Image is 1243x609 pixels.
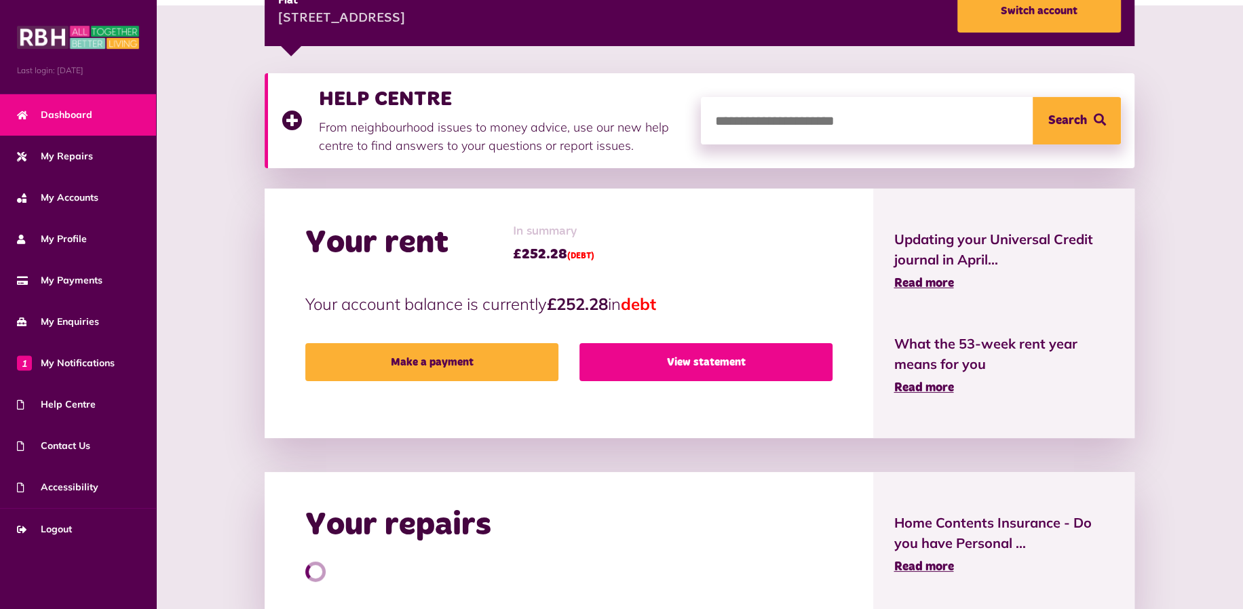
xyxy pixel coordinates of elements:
[894,513,1113,576] a: Home Contents Insurance - Do you have Personal ... Read more
[17,356,115,370] span: My Notifications
[894,334,1113,374] span: What the 53-week rent year means for you
[17,108,92,122] span: Dashboard
[513,222,594,241] span: In summary
[1033,97,1121,144] button: Search
[17,315,99,329] span: My Enquiries
[1048,97,1086,144] span: Search
[17,439,90,453] span: Contact Us
[319,87,687,111] h3: HELP CENTRE
[17,522,72,536] span: Logout
[894,229,1113,270] span: Updating your Universal Credit journal in April...
[305,224,448,263] h2: Your rent
[894,561,953,573] span: Read more
[278,9,405,29] div: [STREET_ADDRESS]
[305,506,491,545] h2: Your repairs
[17,397,96,412] span: Help Centre
[894,229,1113,293] a: Updating your Universal Credit journal in April... Read more
[305,292,833,316] p: Your account balance is currently in
[17,355,32,370] span: 1
[547,294,608,314] strong: £252.28
[621,294,656,314] span: debt
[894,513,1113,553] span: Home Contents Insurance - Do you have Personal ...
[567,252,594,260] span: (DEBT)
[894,334,1113,397] a: What the 53-week rent year means for you Read more
[513,244,594,264] span: £252.28
[17,480,98,494] span: Accessibility
[17,149,93,163] span: My Repairs
[319,118,687,155] p: From neighbourhood issues to money advice, use our new help centre to find answers to your questi...
[17,232,87,246] span: My Profile
[579,343,833,381] a: View statement
[894,382,953,394] span: Read more
[305,343,558,381] a: Make a payment
[17,273,102,288] span: My Payments
[17,191,98,205] span: My Accounts
[17,64,139,77] span: Last login: [DATE]
[17,24,139,51] img: MyRBH
[894,277,953,290] span: Read more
